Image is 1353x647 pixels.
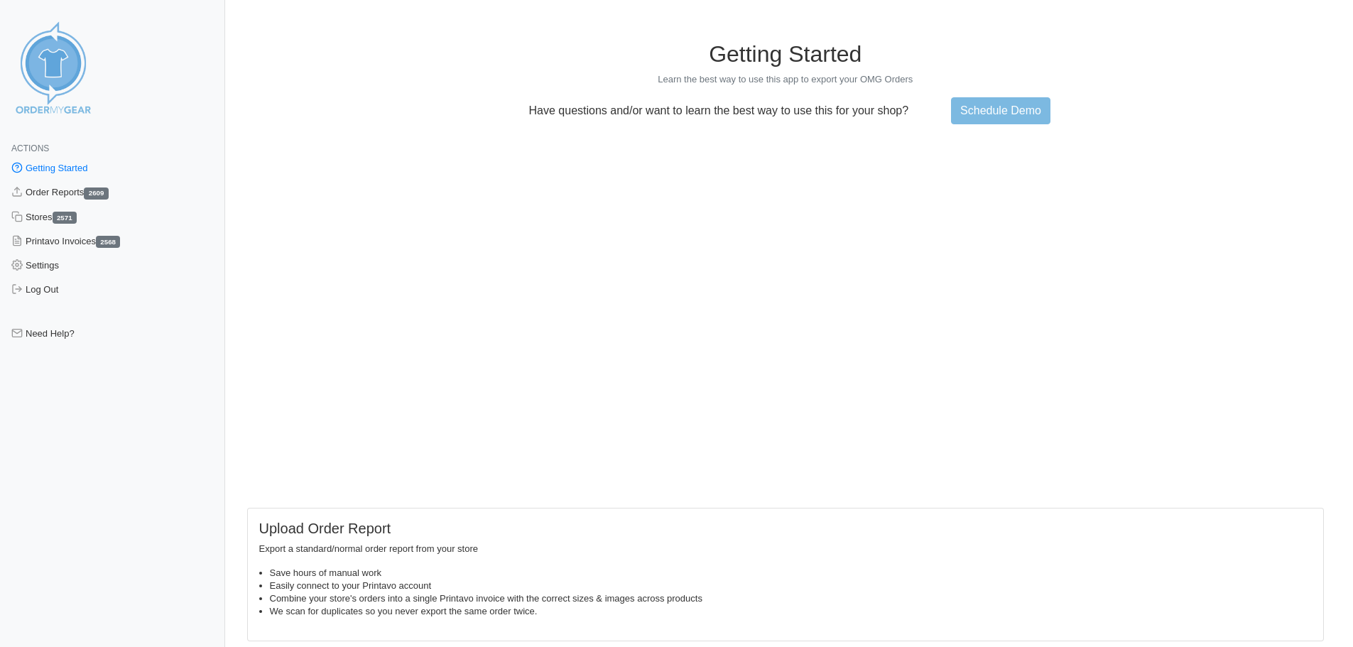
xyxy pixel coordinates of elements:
[951,97,1050,124] a: Schedule Demo
[247,40,1325,67] h1: Getting Started
[96,236,120,248] span: 2568
[270,580,1313,592] li: Easily connect to your Printavo account
[521,104,918,117] p: Have questions and/or want to learn the best way to use this for your shop?
[53,212,77,224] span: 2571
[270,592,1313,605] li: Combine your store's orders into a single Printavo invoice with the correct sizes & images across...
[270,605,1313,618] li: We scan for duplicates so you never export the same order twice.
[259,543,1313,555] p: Export a standard/normal order report from your store
[11,143,49,153] span: Actions
[259,520,1313,537] h5: Upload Order Report
[84,187,108,200] span: 2609
[247,73,1325,86] p: Learn the best way to use this app to export your OMG Orders
[270,567,1313,580] li: Save hours of manual work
